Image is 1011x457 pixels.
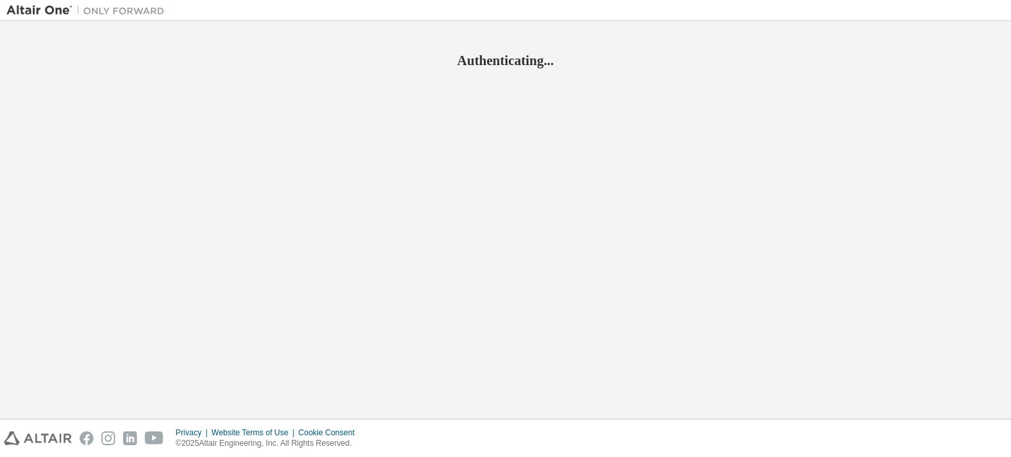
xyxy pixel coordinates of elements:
[298,427,362,438] div: Cookie Consent
[4,431,72,445] img: altair_logo.svg
[80,431,93,445] img: facebook.svg
[176,438,363,449] p: © 2025 Altair Engineering, Inc. All Rights Reserved.
[123,431,137,445] img: linkedin.svg
[176,427,211,438] div: Privacy
[7,52,1004,69] h2: Authenticating...
[101,431,115,445] img: instagram.svg
[211,427,298,438] div: Website Terms of Use
[145,431,164,445] img: youtube.svg
[7,4,171,17] img: Altair One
